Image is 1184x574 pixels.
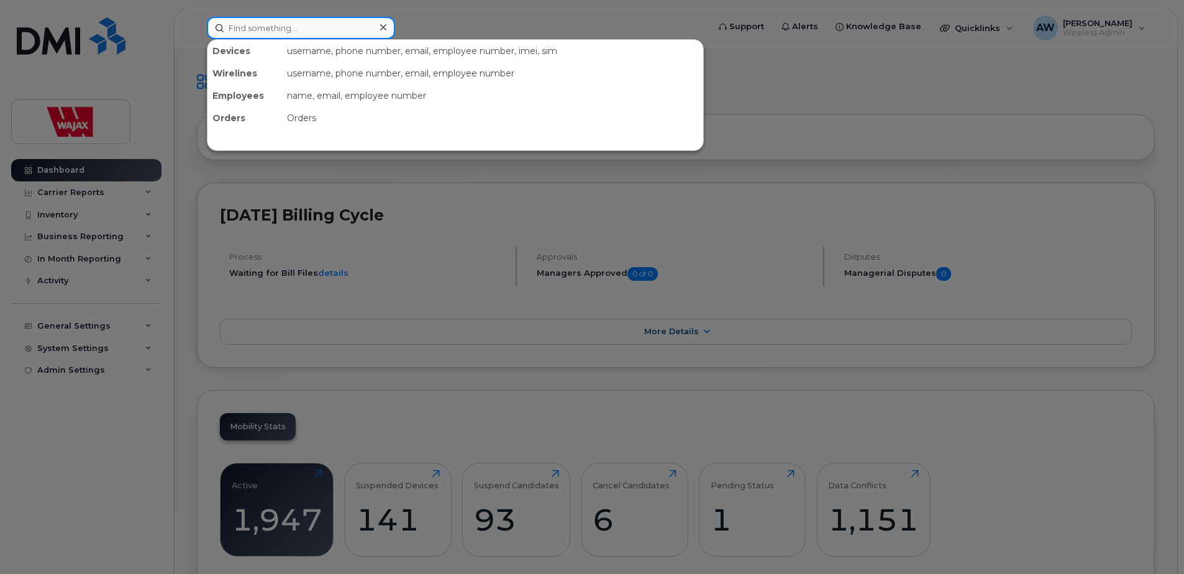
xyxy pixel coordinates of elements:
[207,84,282,107] div: Employees
[282,107,703,129] div: Orders
[282,84,703,107] div: name, email, employee number
[207,107,282,129] div: Orders
[282,62,703,84] div: username, phone number, email, employee number
[282,40,703,62] div: username, phone number, email, employee number, imei, sim
[207,62,282,84] div: Wirelines
[207,40,282,62] div: Devices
